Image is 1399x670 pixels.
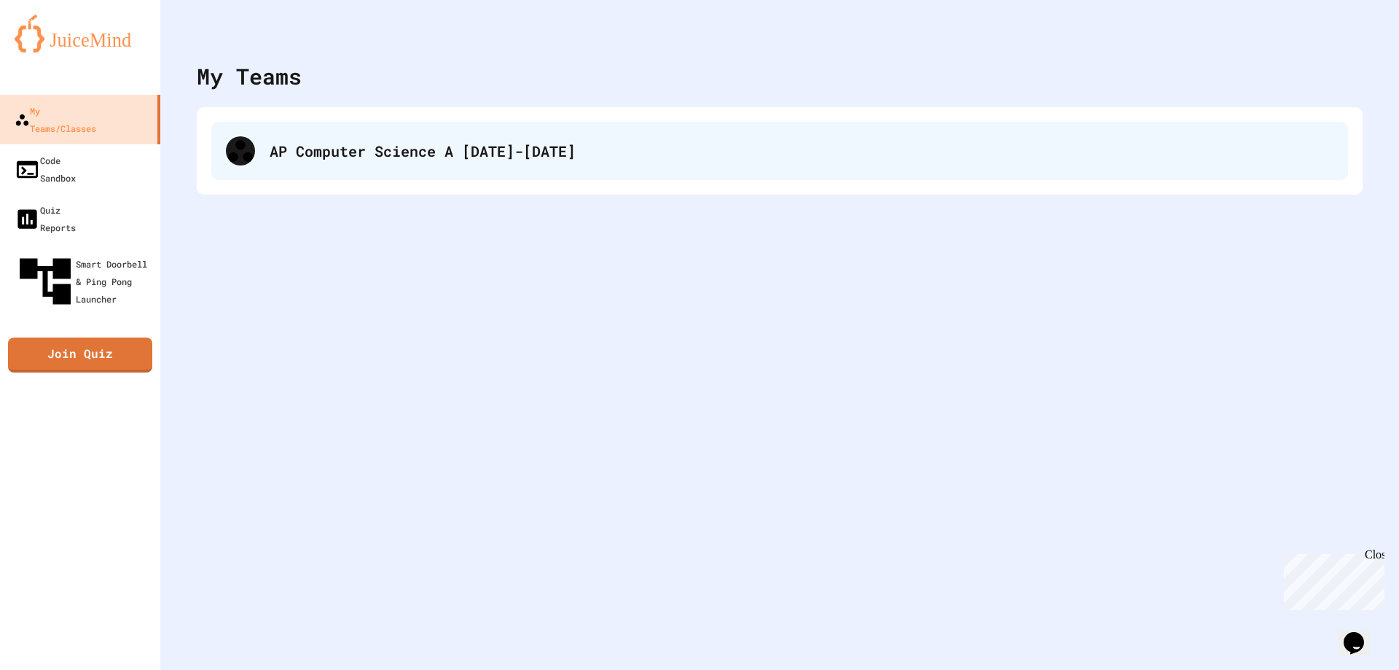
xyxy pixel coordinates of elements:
[1338,612,1384,655] iframe: chat widget
[211,122,1348,180] div: AP Computer Science A [DATE]-[DATE]
[8,338,152,373] a: Join Quiz
[15,201,76,236] div: Quiz Reports
[15,251,154,312] div: Smart Doorbell & Ping Pong Launcher
[15,102,96,137] div: My Teams/Classes
[6,6,101,93] div: Chat with us now!Close
[197,60,302,93] div: My Teams
[270,140,1333,162] div: AP Computer Science A [DATE]-[DATE]
[15,15,146,52] img: logo-orange.svg
[1278,548,1384,610] iframe: chat widget
[15,152,76,187] div: Code Sandbox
